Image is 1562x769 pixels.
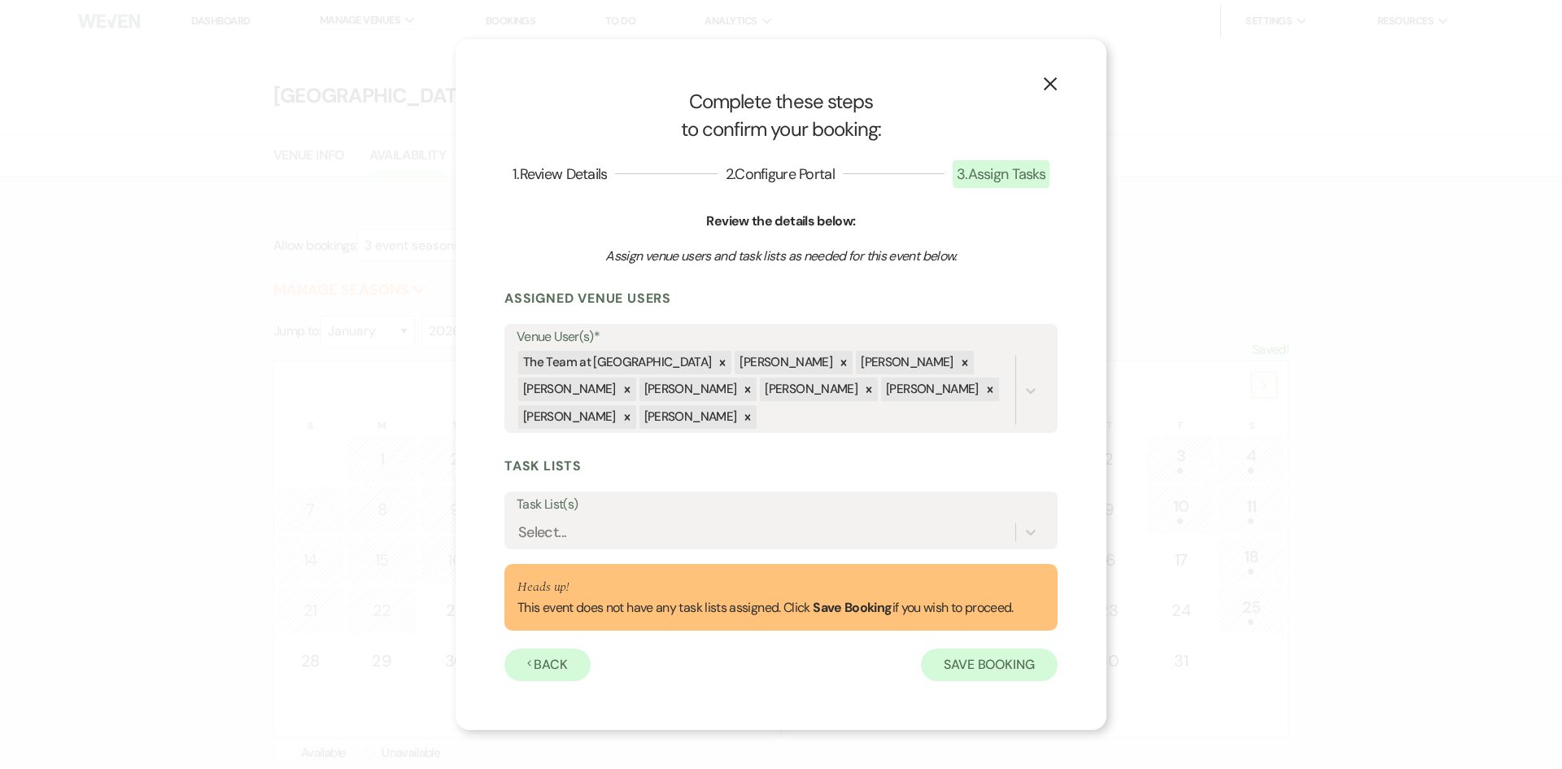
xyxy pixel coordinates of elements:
[504,88,1058,142] h1: Complete these steps to confirm your booking:
[504,167,615,181] button: 1.Review Details
[921,649,1058,681] button: Save Booking
[517,577,1014,598] p: Heads up!
[945,167,1058,181] button: 3.Assign Tasks
[504,290,1058,308] h3: Assigned Venue Users
[639,405,740,429] div: [PERSON_NAME]
[881,378,981,401] div: [PERSON_NAME]
[953,160,1049,188] span: 3 . Assign Tasks
[718,167,843,181] button: 2.Configure Portal
[504,457,1058,475] h3: Task Lists
[518,522,566,544] div: Select...
[518,405,618,429] div: [PERSON_NAME]
[517,326,1045,349] label: Venue User(s)*
[726,164,835,184] span: 2 . Configure Portal
[504,649,591,681] button: Back
[856,351,956,374] div: [PERSON_NAME]
[735,351,835,374] div: [PERSON_NAME]
[639,378,740,401] div: [PERSON_NAME]
[813,599,892,616] b: Save Booking
[760,378,860,401] div: [PERSON_NAME]
[560,247,1002,265] h3: Assign venue users and task lists as needed for this event below.
[517,493,1045,517] label: Task List(s)
[518,351,713,374] div: The Team at [GEOGRAPHIC_DATA]
[518,378,618,401] div: [PERSON_NAME]
[513,164,607,184] span: 1 . Review Details
[504,212,1058,230] h6: Review the details below:
[517,577,1014,618] div: This event does not have any task lists assigned. Click if you wish to proceed.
